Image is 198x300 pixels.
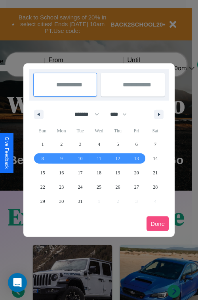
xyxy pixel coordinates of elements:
[52,166,70,180] button: 16
[78,151,83,166] span: 10
[153,151,158,166] span: 14
[134,151,139,166] span: 13
[60,151,63,166] span: 9
[127,137,146,151] button: 6
[78,194,83,208] span: 31
[97,151,101,166] span: 11
[89,124,108,137] span: Wed
[89,180,108,194] button: 25
[134,166,139,180] span: 20
[109,137,127,151] button: 5
[98,137,100,151] span: 4
[127,180,146,194] button: 27
[40,166,45,180] span: 15
[146,151,165,166] button: 14
[109,151,127,166] button: 12
[127,166,146,180] button: 20
[8,273,27,292] div: Open Intercom Messenger
[135,137,138,151] span: 6
[134,180,139,194] span: 27
[116,137,119,151] span: 5
[146,124,165,137] span: Sat
[153,166,158,180] span: 21
[40,180,45,194] span: 22
[71,180,89,194] button: 24
[153,180,158,194] span: 28
[33,137,52,151] button: 1
[71,166,89,180] button: 17
[52,124,70,137] span: Mon
[59,180,64,194] span: 23
[115,180,120,194] span: 26
[71,124,89,137] span: Tue
[78,180,83,194] span: 24
[52,151,70,166] button: 9
[78,166,83,180] span: 17
[59,166,64,180] span: 16
[59,194,64,208] span: 30
[109,166,127,180] button: 19
[52,180,70,194] button: 23
[89,137,108,151] button: 4
[115,151,120,166] span: 12
[33,124,52,137] span: Sun
[146,180,165,194] button: 28
[33,194,52,208] button: 29
[71,194,89,208] button: 31
[4,137,10,169] div: Give Feedback
[52,137,70,151] button: 2
[71,137,89,151] button: 3
[109,124,127,137] span: Thu
[33,151,52,166] button: 8
[42,151,44,166] span: 8
[79,137,82,151] span: 3
[115,166,120,180] span: 19
[97,166,101,180] span: 18
[33,180,52,194] button: 22
[71,151,89,166] button: 10
[127,124,146,137] span: Fri
[109,180,127,194] button: 26
[89,166,108,180] button: 18
[154,137,156,151] span: 7
[40,194,45,208] span: 29
[146,166,165,180] button: 21
[97,180,101,194] span: 25
[147,216,169,231] button: Done
[127,151,146,166] button: 13
[60,137,63,151] span: 2
[89,151,108,166] button: 11
[52,194,70,208] button: 30
[33,166,52,180] button: 15
[42,137,44,151] span: 1
[146,137,165,151] button: 7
